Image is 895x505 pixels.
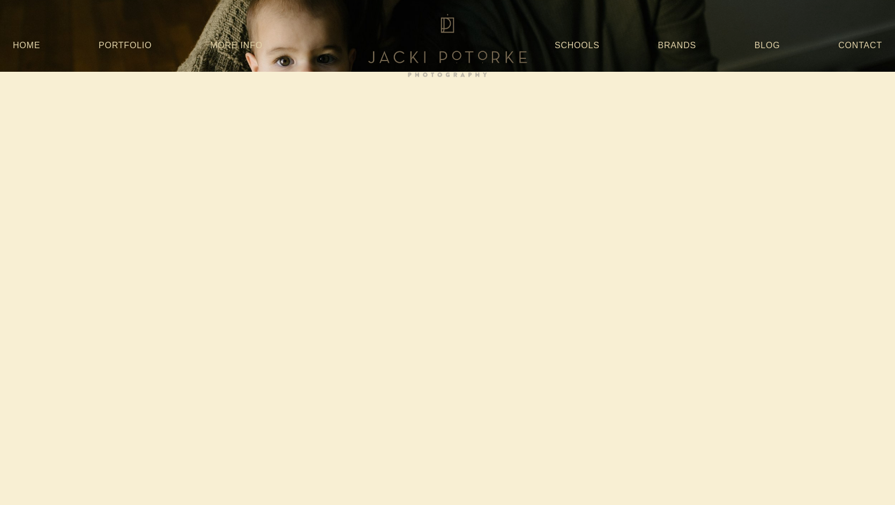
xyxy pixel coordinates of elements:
a: More Info [210,36,263,55]
a: Schools [555,36,600,55]
a: Blog [755,36,780,55]
a: Brands [658,36,696,55]
a: Contact [838,36,882,55]
a: Home [13,36,40,55]
a: Portfolio [99,41,152,50]
img: Jacki Potorke Sacramento Family Photographer [362,11,533,80]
